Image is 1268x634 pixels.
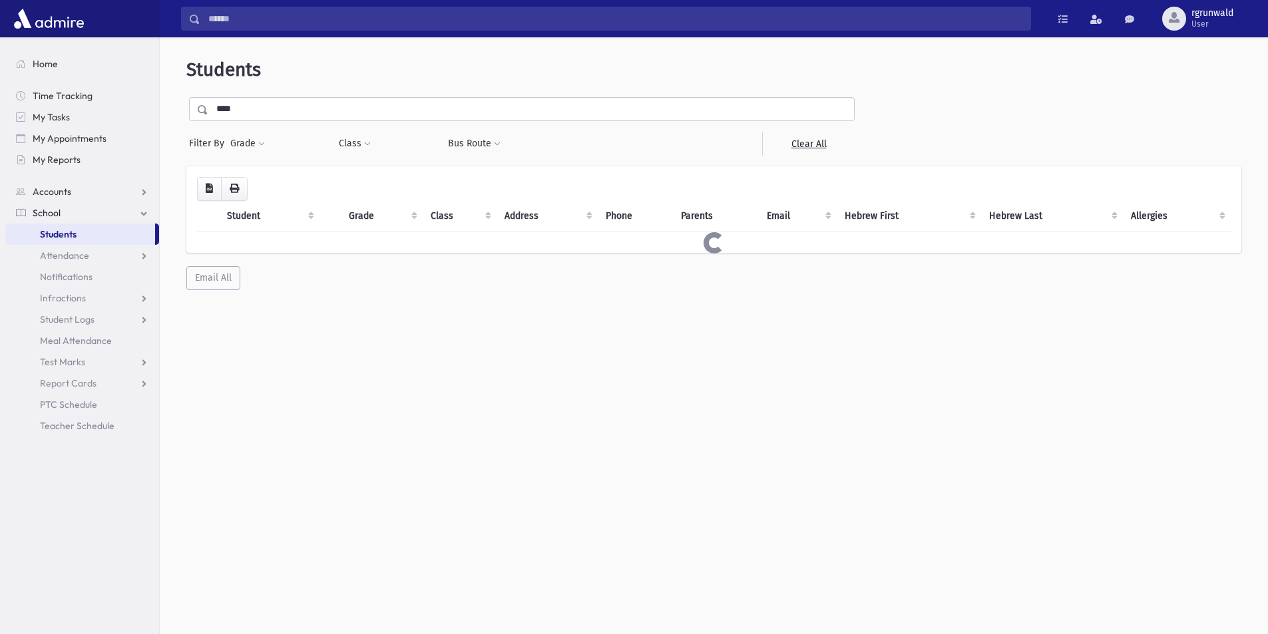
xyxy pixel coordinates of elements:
[11,5,87,32] img: AdmirePro
[341,201,422,232] th: Grade
[981,201,1124,232] th: Hebrew Last
[5,245,159,266] a: Attendance
[5,149,159,170] a: My Reports
[673,201,759,232] th: Parents
[221,177,248,201] button: Print
[33,186,71,198] span: Accounts
[5,266,159,287] a: Notifications
[5,224,155,245] a: Students
[219,201,319,232] th: Student
[5,415,159,436] a: Teacher Schedule
[186,59,261,80] span: Students
[5,330,159,351] a: Meal Attendance
[40,420,114,432] span: Teacher Schedule
[447,132,501,156] button: Bus Route
[598,201,673,232] th: Phone
[5,202,159,224] a: School
[5,394,159,415] a: PTC Schedule
[1191,19,1233,29] span: User
[33,90,93,102] span: Time Tracking
[189,136,230,150] span: Filter By
[40,313,95,325] span: Student Logs
[40,398,97,410] span: PTC Schedule
[1123,201,1231,232] th: Allergies
[338,132,371,156] button: Class
[5,181,159,202] a: Accounts
[40,271,93,283] span: Notifications
[33,132,106,144] span: My Appointments
[230,132,266,156] button: Grade
[197,177,222,201] button: CSV
[200,7,1030,31] input: Search
[33,154,81,166] span: My Reports
[837,201,980,232] th: Hebrew First
[5,309,159,330] a: Student Logs
[5,85,159,106] a: Time Tracking
[40,228,77,240] span: Students
[40,249,89,261] span: Attendance
[5,287,159,309] a: Infractions
[5,53,159,75] a: Home
[423,201,497,232] th: Class
[33,111,70,123] span: My Tasks
[759,201,837,232] th: Email
[762,132,855,156] a: Clear All
[40,377,97,389] span: Report Cards
[40,335,112,347] span: Meal Attendance
[1191,8,1233,19] span: rgrunwald
[5,128,159,149] a: My Appointments
[33,207,61,219] span: School
[5,373,159,394] a: Report Cards
[40,292,86,304] span: Infractions
[33,58,58,70] span: Home
[40,356,85,368] span: Test Marks
[5,351,159,373] a: Test Marks
[497,201,598,232] th: Address
[186,266,240,290] button: Email All
[5,106,159,128] a: My Tasks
